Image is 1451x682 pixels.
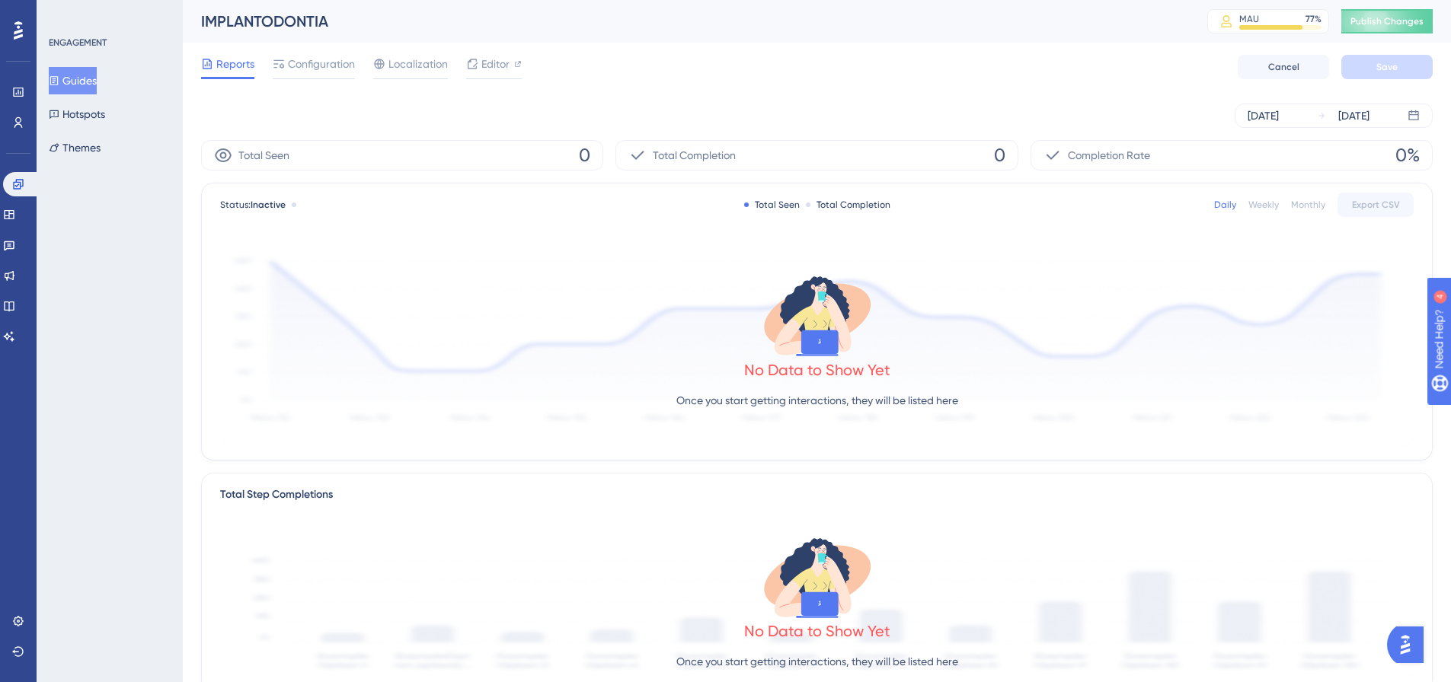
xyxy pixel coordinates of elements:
[744,359,890,381] div: No Data to Show Yet
[220,199,286,211] span: Status:
[994,143,1005,167] span: 0
[1268,61,1299,73] span: Cancel
[676,391,958,410] p: Once you start getting interactions, they will be listed here
[1338,193,1414,217] button: Export CSV
[216,55,254,73] span: Reports
[49,134,101,161] button: Themes
[676,652,958,671] p: Once you start getting interactions, they will be listed here
[201,11,1169,32] div: IMPLANTODONTIA
[481,55,510,73] span: Editor
[744,620,890,642] div: No Data to Show Yet
[1291,199,1325,211] div: Monthly
[653,146,736,164] span: Total Completion
[106,8,110,20] div: 4
[1395,143,1420,167] span: 0%
[1248,107,1279,125] div: [DATE]
[1306,13,1322,25] div: 77 %
[238,146,289,164] span: Total Seen
[251,199,286,210] span: Inactive
[1341,55,1433,79] button: Save
[49,37,107,49] div: ENGAGEMENT
[1248,199,1279,211] div: Weekly
[220,486,333,504] div: Total Step Completions
[806,199,890,211] div: Total Completion
[49,67,97,94] button: Guides
[1341,9,1433,33] button: Publish Changes
[1214,199,1236,211] div: Daily
[1387,622,1433,668] iframe: UserGuiding AI Assistant Launcher
[579,143,590,167] span: 0
[36,4,95,22] span: Need Help?
[1338,107,1370,125] div: [DATE]
[1352,199,1400,211] span: Export CSV
[388,55,448,73] span: Localization
[49,100,105,128] button: Hotspots
[1350,15,1424,27] span: Publish Changes
[1238,55,1329,79] button: Cancel
[744,199,800,211] div: Total Seen
[1376,61,1398,73] span: Save
[1068,146,1150,164] span: Completion Rate
[288,55,355,73] span: Configuration
[1239,13,1259,25] div: MAU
